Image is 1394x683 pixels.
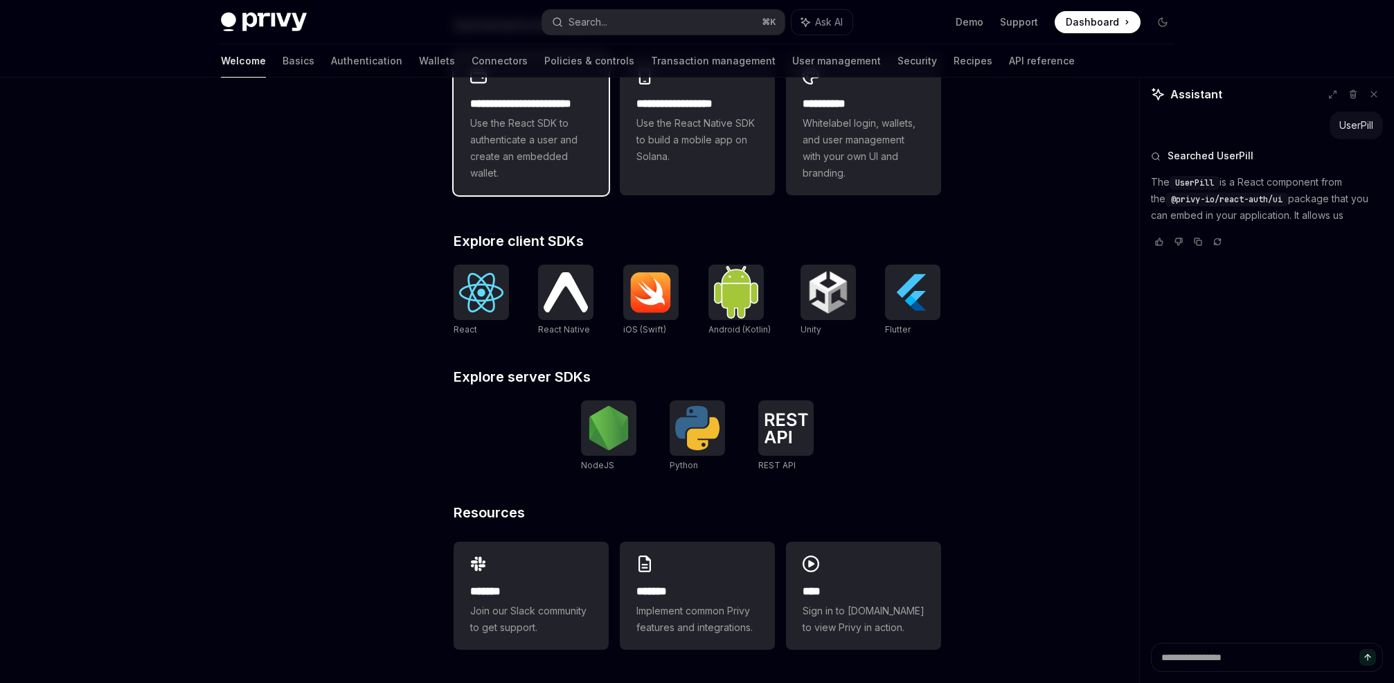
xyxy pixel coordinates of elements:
[283,44,314,78] a: Basics
[1170,86,1222,103] span: Assistant
[1168,149,1253,163] span: Searched UserPill
[1339,118,1373,132] div: UserPill
[454,234,584,248] span: Explore client SDKs
[786,542,941,650] a: ****Sign in to [DOMAIN_NAME] to view Privy in action.
[221,44,266,78] a: Welcome
[542,10,785,35] button: Search...⌘K
[470,115,592,181] span: Use the React SDK to authenticate a user and create an embedded wallet.
[1055,11,1141,33] a: Dashboard
[885,324,911,335] span: Flutter
[803,603,924,636] span: Sign in to [DOMAIN_NAME] to view Privy in action.
[221,12,307,32] img: dark logo
[758,400,814,472] a: REST APIREST API
[803,115,924,181] span: Whitelabel login, wallets, and user management with your own UI and branding.
[897,44,937,78] a: Security
[670,400,725,472] a: PythonPython
[815,15,843,29] span: Ask AI
[792,44,881,78] a: User management
[623,265,679,337] a: iOS (Swift)iOS (Swift)
[1175,177,1214,188] span: UserPill
[801,324,821,335] span: Unity
[708,265,771,337] a: Android (Kotlin)Android (Kotlin)
[708,324,771,335] span: Android (Kotlin)
[651,44,776,78] a: Transaction management
[331,44,402,78] a: Authentication
[472,44,528,78] a: Connectors
[454,542,609,650] a: **** **Join our Slack community to get support.
[792,10,852,35] button: Ask AI
[459,273,503,312] img: React
[454,370,591,384] span: Explore server SDKs
[544,44,634,78] a: Policies & controls
[419,44,455,78] a: Wallets
[1152,11,1174,33] button: Toggle dark mode
[758,460,796,470] span: REST API
[714,266,758,318] img: Android (Kotlin)
[454,324,477,335] span: React
[1000,15,1038,29] a: Support
[538,265,593,337] a: React NativeReact Native
[620,542,775,650] a: **** **Implement common Privy features and integrations.
[538,324,590,335] span: React Native
[891,270,935,314] img: Flutter
[454,506,525,520] span: Resources
[885,265,940,337] a: FlutterFlutter
[786,54,941,195] a: **** *****Whitelabel login, wallets, and user management with your own UI and branding.
[454,265,509,337] a: ReactReact
[581,460,614,470] span: NodeJS
[1066,15,1119,29] span: Dashboard
[636,603,758,636] span: Implement common Privy features and integrations.
[1009,44,1075,78] a: API reference
[1151,174,1383,224] p: The is a React component from the package that you can embed in your application. It allows us
[764,413,808,443] img: REST API
[636,115,758,165] span: Use the React Native SDK to build a mobile app on Solana.
[629,272,673,313] img: iOS (Swift)
[762,17,776,28] span: ⌘ K
[581,400,636,472] a: NodeJSNodeJS
[675,406,720,450] img: Python
[956,15,983,29] a: Demo
[1359,649,1376,666] button: Send message
[801,265,856,337] a: UnityUnity
[1151,149,1383,163] button: Searched UserPill
[569,14,607,30] div: Search...
[1171,194,1283,205] span: @privy-io/react-auth/ui
[620,54,775,195] a: **** **** **** ***Use the React Native SDK to build a mobile app on Solana.
[470,603,592,636] span: Join our Slack community to get support.
[623,324,666,335] span: iOS (Swift)
[587,406,631,450] img: NodeJS
[954,44,992,78] a: Recipes
[670,460,698,470] span: Python
[806,270,850,314] img: Unity
[544,272,588,312] img: React Native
